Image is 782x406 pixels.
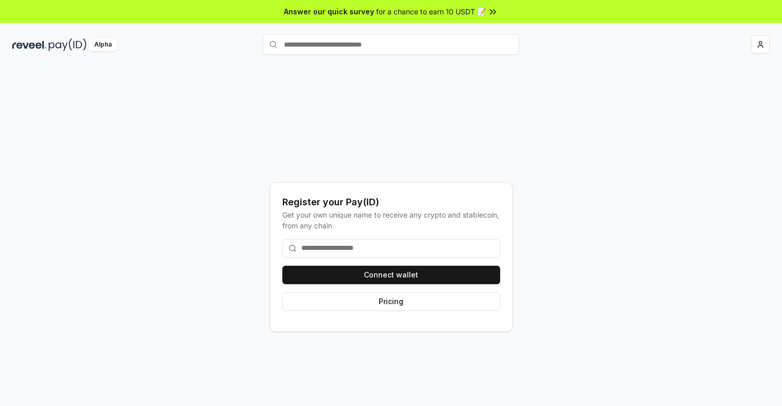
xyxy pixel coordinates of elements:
div: Alpha [89,38,117,51]
span: for a chance to earn 10 USDT 📝 [376,6,486,17]
button: Pricing [282,292,500,311]
div: Register your Pay(ID) [282,195,500,209]
button: Connect wallet [282,266,500,284]
img: reveel_dark [12,38,47,51]
img: pay_id [49,38,87,51]
div: Get your own unique name to receive any crypto and stablecoin, from any chain [282,209,500,231]
span: Answer our quick survey [284,6,374,17]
